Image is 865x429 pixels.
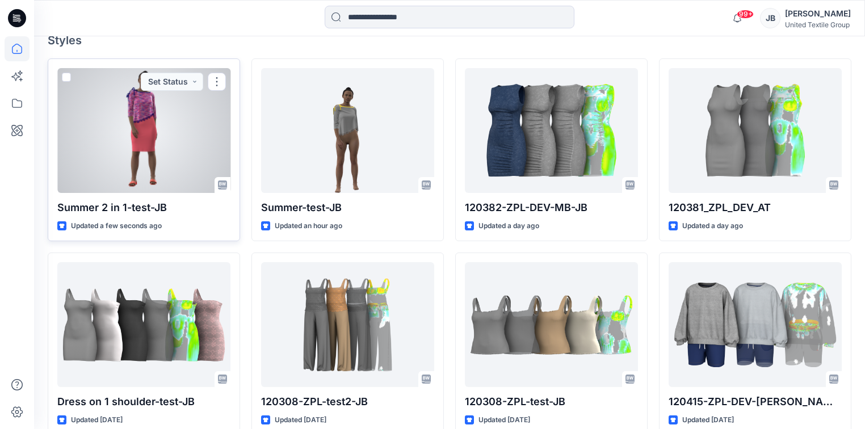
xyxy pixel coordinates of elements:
[261,68,434,193] a: Summer-test-JB
[785,20,851,29] div: United Textile Group
[48,33,851,47] h4: Styles
[465,394,638,410] p: 120308-ZPL-test-JB
[465,262,638,387] a: 120308-ZPL-test-JB
[261,262,434,387] a: 120308-ZPL-test2-JB
[760,8,780,28] div: JB
[669,68,842,193] a: 120381_ZPL_DEV_AT
[682,414,734,426] p: Updated [DATE]
[57,394,230,410] p: Dress on 1 shoulder-test-JB
[465,68,638,193] a: 120382-ZPL-DEV-MB-JB
[71,220,162,232] p: Updated a few seconds ago
[669,200,842,216] p: 120381_ZPL_DEV_AT
[275,414,326,426] p: Updated [DATE]
[57,200,230,216] p: Summer 2 in 1-test-JB
[785,7,851,20] div: [PERSON_NAME]
[57,68,230,193] a: Summer 2 in 1-test-JB
[669,262,842,387] a: 120415-ZPL-DEV-RG-JB
[737,10,754,19] span: 99+
[465,200,638,216] p: 120382-ZPL-DEV-MB-JB
[261,200,434,216] p: Summer-test-JB
[261,394,434,410] p: 120308-ZPL-test2-JB
[57,262,230,387] a: Dress on 1 shoulder-test-JB
[71,414,123,426] p: Updated [DATE]
[478,220,539,232] p: Updated a day ago
[275,220,342,232] p: Updated an hour ago
[669,394,842,410] p: 120415-ZPL-DEV-[PERSON_NAME]
[478,414,530,426] p: Updated [DATE]
[682,220,743,232] p: Updated a day ago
